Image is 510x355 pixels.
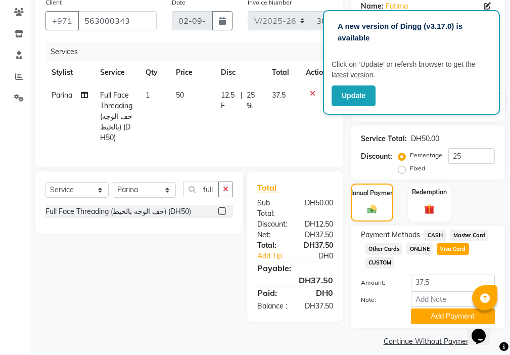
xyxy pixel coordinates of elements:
[241,90,243,111] span: |
[300,61,333,84] th: Action
[94,61,140,84] th: Service
[353,295,403,304] label: Note:
[332,85,376,106] button: Update
[348,189,396,198] label: Manual Payment
[250,240,295,251] div: Total:
[176,91,184,100] span: 50
[183,182,219,197] input: Search or Scan
[410,164,425,173] label: Fixed
[424,230,446,241] span: CASH
[52,91,72,100] span: Parina
[250,262,341,274] div: Payable:
[295,240,341,251] div: DH37.50
[365,243,402,255] span: Other Cards
[250,301,295,312] div: Balance :
[257,183,281,193] span: Total
[361,151,392,162] div: Discount:
[421,203,438,215] img: _gift.svg
[250,274,341,286] div: DH37.50
[411,275,495,290] input: Amount
[411,291,495,307] input: Add Note
[410,151,442,160] label: Percentage
[170,61,215,84] th: Price
[146,91,150,100] span: 1
[250,287,295,299] div: Paid:
[266,61,300,84] th: Total
[140,61,170,84] th: Qty
[386,1,408,12] a: Fatima
[361,230,420,240] span: Payment Methods
[412,188,447,197] label: Redemption
[295,301,341,312] div: DH37.50
[295,198,341,219] div: DH50.00
[361,134,407,144] div: Service Total:
[295,219,341,230] div: DH12.50
[295,230,341,240] div: DH37.50
[215,61,266,84] th: Disc
[303,251,341,261] div: DH0
[78,11,157,30] input: Search by Name/Mobile/Email/Code
[411,308,495,324] button: Add Payment
[45,206,191,217] div: Full Face Threading (حف الوجه بالخيط) (DH50)
[361,1,384,12] div: Name:
[247,90,260,111] span: 25 %
[45,61,94,84] th: Stylist
[272,91,286,100] span: 37.5
[406,243,433,255] span: ONLINE
[411,134,439,144] div: DH50.00
[295,287,341,299] div: DH0
[353,278,403,287] label: Amount:
[250,219,295,230] div: Discount:
[437,243,469,255] span: Visa Card
[47,42,341,61] div: Services
[338,21,485,43] p: A new version of Dingg (v3.17.0) is available
[364,204,380,214] img: _cash.svg
[353,336,503,347] a: Continue Without Payment
[250,251,303,261] a: Add Tip
[250,230,295,240] div: Net:
[365,257,394,269] span: CUSTOM
[468,315,500,345] iframe: chat widget
[100,91,132,142] span: Full Face Threading (حف الوجه بالخيط) (DH50)
[450,230,488,241] span: Master Card
[45,11,79,30] button: +971
[221,90,237,111] span: 12.5 F
[332,59,491,80] p: Click on ‘Update’ or refersh browser to get the latest version.
[250,198,295,219] div: Sub Total:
